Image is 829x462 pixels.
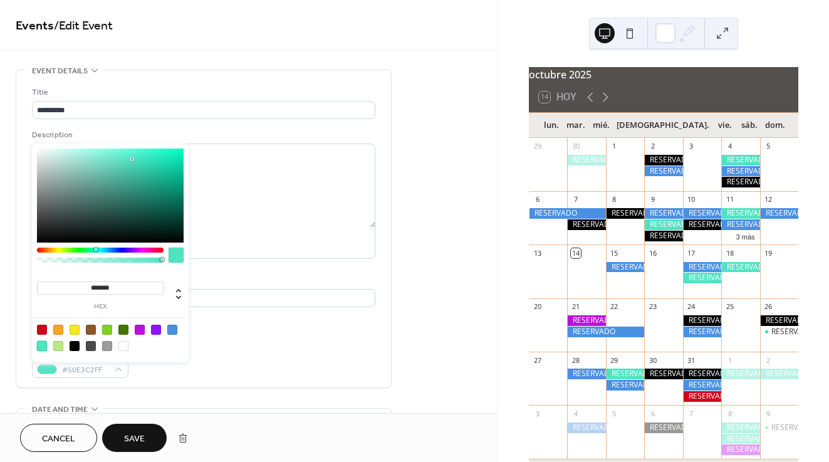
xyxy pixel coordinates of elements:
[16,14,54,38] a: Events
[118,341,128,351] div: #FFFFFF
[648,409,657,418] div: 6
[37,341,47,351] div: #50E3C2
[648,142,657,151] div: 2
[712,113,738,138] div: vie.
[687,355,696,365] div: 31
[683,273,721,283] div: RESERVADO
[721,369,759,379] div: RESERVADO
[533,302,542,312] div: 20
[533,142,542,151] div: 29
[760,315,798,326] div: RESERVADO
[70,325,80,335] div: #F8E71C
[571,302,580,312] div: 21
[124,433,145,446] span: Save
[721,219,759,230] div: RESERVADO
[610,355,619,365] div: 29
[764,355,773,365] div: 2
[606,262,644,273] div: RESERVADO
[644,219,682,230] div: RESERVADO
[610,248,619,258] div: 15
[533,409,542,418] div: 3
[610,302,619,312] div: 22
[725,195,734,204] div: 11
[760,208,798,219] div: RESERVADO
[683,369,721,379] div: RESERVADO
[62,364,108,377] span: #50E3C2FF
[588,113,613,138] div: mié.
[644,423,682,433] div: RESERVADO
[571,142,580,151] div: 30
[764,142,773,151] div: 5
[118,325,128,335] div: #417505
[760,423,798,433] div: RESERVADO
[571,355,580,365] div: 28
[683,219,721,230] div: RESERVADO
[610,409,619,418] div: 5
[533,195,542,204] div: 6
[683,262,721,273] div: RESERVADO
[683,208,721,219] div: RESERVADO
[32,129,373,142] div: Description
[151,325,161,335] div: #9013FE
[687,142,696,151] div: 3
[648,248,657,258] div: 16
[644,369,682,379] div: RESERVADO
[54,14,113,38] span: / Edit Event
[687,302,696,312] div: 24
[721,423,759,433] div: RESERVADO
[533,355,542,365] div: 27
[567,423,605,433] div: RESERVADO
[648,302,657,312] div: 23
[648,355,657,365] div: 30
[606,380,644,391] div: RESERVADO
[764,195,773,204] div: 12
[731,231,760,241] button: 3 más
[53,325,63,335] div: #F5A623
[764,409,773,418] div: 9
[42,433,75,446] span: Cancel
[86,325,96,335] div: #8B572A
[86,341,96,351] div: #4A4A4A
[687,195,696,204] div: 10
[529,67,798,82] div: octubre 2025
[721,262,759,273] div: RESERVADO
[606,369,644,379] div: RESERVADO
[760,327,798,337] div: RESERVADO
[571,409,580,418] div: 4
[610,142,619,151] div: 1
[687,409,696,418] div: 7
[721,155,759,165] div: RESERVADO
[571,248,580,258] div: 14
[725,142,734,151] div: 4
[53,341,63,351] div: #B8E986
[737,113,762,138] div: sáb.
[644,155,682,165] div: RESERVADO
[687,248,696,258] div: 17
[32,65,88,78] span: Event details
[644,166,682,177] div: RESERVADO
[102,341,112,351] div: #9B9B9B
[32,403,88,416] span: Date and time
[37,325,47,335] div: #D0021B
[567,155,605,165] div: RESERVADO
[644,208,682,219] div: RESERVADO
[539,113,564,138] div: lun.
[613,113,712,138] div: [DEMOGRAPHIC_DATA].
[606,208,644,219] div: RESERVADO
[567,369,605,379] div: RESERVADO
[167,325,177,335] div: #4A90E2
[764,248,773,258] div: 19
[721,444,759,455] div: RESERVADO
[567,219,605,230] div: RESERVADO
[644,231,682,241] div: RESERVADO
[683,315,721,326] div: RESERVADO
[683,391,721,402] div: RESERVADO
[771,327,814,337] div: RESERVADO
[721,208,759,219] div: RESERVADO
[102,325,112,335] div: #7ED321
[37,303,164,310] label: hex
[571,195,580,204] div: 7
[760,369,798,379] div: RESERVADO
[20,424,97,452] button: Cancel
